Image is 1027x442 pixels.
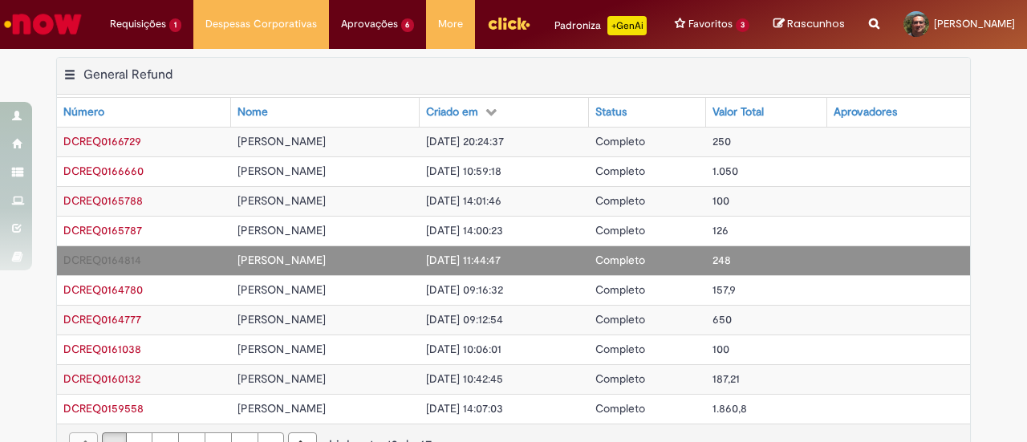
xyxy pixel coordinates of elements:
[834,104,897,120] div: Aprovadores
[712,282,736,297] span: 157,9
[63,193,143,208] span: DCREQ0165788
[773,17,845,32] a: Rascunhos
[595,371,645,386] span: Completo
[712,401,747,416] span: 1.860,8
[595,342,645,356] span: Completo
[237,282,326,297] span: [PERSON_NAME]
[237,342,326,356] span: [PERSON_NAME]
[237,312,326,326] span: [PERSON_NAME]
[607,16,647,35] p: +GenAi
[237,164,326,178] span: [PERSON_NAME]
[787,16,845,31] span: Rascunhos
[63,342,141,356] span: DCREQ0161038
[237,401,326,416] span: [PERSON_NAME]
[712,104,764,120] div: Valor Total
[237,134,326,148] span: [PERSON_NAME]
[63,253,141,267] a: Abrir Registro: DCREQ0164814
[712,164,738,178] span: 1.050
[63,193,143,208] a: Abrir Registro: DCREQ0165788
[63,164,144,178] a: Abrir Registro: DCREQ0166660
[426,371,503,386] span: [DATE] 10:42:45
[426,223,503,237] span: [DATE] 14:00:23
[63,371,140,386] a: Abrir Registro: DCREQ0160132
[426,282,503,297] span: [DATE] 09:16:32
[934,17,1015,30] span: [PERSON_NAME]
[595,282,645,297] span: Completo
[595,312,645,326] span: Completo
[63,134,141,148] a: Abrir Registro: DCREQ0166729
[63,223,142,237] span: DCREQ0165787
[426,253,501,267] span: [DATE] 11:44:47
[63,312,141,326] span: DCREQ0164777
[205,16,317,32] span: Despesas Corporativas
[487,11,530,35] img: click_logo_yellow_360x200.png
[554,16,647,35] div: Padroniza
[63,282,143,297] span: DCREQ0164780
[63,253,141,267] span: DCREQ0164814
[63,371,140,386] span: DCREQ0160132
[595,223,645,237] span: Completo
[2,8,84,40] img: ServiceNow
[736,18,749,32] span: 3
[237,193,326,208] span: [PERSON_NAME]
[712,223,729,237] span: 126
[712,134,731,148] span: 250
[63,312,141,326] a: Abrir Registro: DCREQ0164777
[63,134,141,148] span: DCREQ0166729
[63,223,142,237] a: Abrir Registro: DCREQ0165787
[712,253,731,267] span: 248
[438,16,463,32] span: More
[63,401,144,416] span: DCREQ0159558
[63,164,144,178] span: DCREQ0166660
[83,67,173,83] h2: General Refund
[426,193,501,208] span: [DATE] 14:01:46
[712,193,729,208] span: 100
[595,401,645,416] span: Completo
[426,342,501,356] span: [DATE] 10:06:01
[237,223,326,237] span: [PERSON_NAME]
[595,164,645,178] span: Completo
[712,312,732,326] span: 650
[237,104,268,120] div: Nome
[595,104,627,120] div: Status
[595,253,645,267] span: Completo
[426,401,503,416] span: [DATE] 14:07:03
[712,342,729,356] span: 100
[63,401,144,416] a: Abrir Registro: DCREQ0159558
[63,282,143,297] a: Abrir Registro: DCREQ0164780
[237,371,326,386] span: [PERSON_NAME]
[688,16,733,32] span: Favoritos
[595,193,645,208] span: Completo
[169,18,181,32] span: 1
[401,18,415,32] span: 6
[426,104,478,120] div: Criado em
[426,134,504,148] span: [DATE] 20:24:37
[712,371,740,386] span: 187,21
[426,312,503,326] span: [DATE] 09:12:54
[426,164,501,178] span: [DATE] 10:59:18
[595,134,645,148] span: Completo
[63,342,141,356] a: Abrir Registro: DCREQ0161038
[341,16,398,32] span: Aprovações
[63,67,76,87] button: General Refund Menu de contexto
[63,104,104,120] div: Número
[237,253,326,267] span: [PERSON_NAME]
[110,16,166,32] span: Requisições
